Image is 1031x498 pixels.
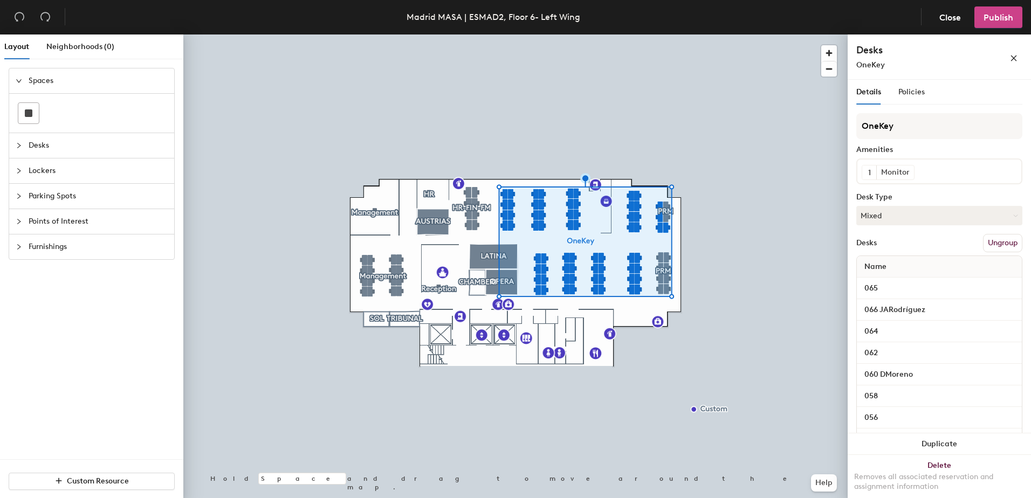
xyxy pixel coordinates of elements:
[46,42,114,51] span: Neighborhoods (0)
[868,167,871,178] span: 1
[856,60,885,70] span: OneKey
[983,234,1022,252] button: Ungroup
[16,78,22,84] span: expanded
[859,367,1020,382] input: Unnamed desk
[859,410,1020,425] input: Unnamed desk
[856,43,975,57] h4: Desks
[856,239,877,247] div: Desks
[16,193,22,199] span: collapsed
[859,432,1020,447] input: Unnamed desk
[811,474,837,492] button: Help
[854,472,1025,492] div: Removes all associated reservation and assignment information
[859,302,1020,317] input: Unnamed desk
[859,389,1020,404] input: Unnamed desk
[848,433,1031,455] button: Duplicate
[856,87,881,96] span: Details
[407,10,580,24] div: Madrid MASA | ESMAD2, Floor 6- Left Wing
[898,87,925,96] span: Policies
[856,193,1022,202] div: Desk Type
[856,206,1022,225] button: Mixed
[859,324,1020,339] input: Unnamed desk
[984,12,1013,23] span: Publish
[974,6,1022,28] button: Publish
[856,146,1022,154] div: Amenities
[29,133,168,158] span: Desks
[862,165,876,179] button: 1
[859,345,1020,361] input: Unnamed desk
[1010,54,1018,62] span: close
[29,234,168,259] span: Furnishings
[29,158,168,183] span: Lockers
[876,165,914,179] div: Monitor
[859,257,892,276] span: Name
[29,184,168,209] span: Parking Spots
[859,281,1020,296] input: Unnamed desk
[930,6,970,28] button: Close
[16,142,22,149] span: collapsed
[67,476,129,486] span: Custom Resource
[29,209,168,234] span: Points of Interest
[16,218,22,225] span: collapsed
[4,42,29,51] span: Layout
[9,473,175,490] button: Custom Resource
[9,6,30,28] button: Undo (⌘ + Z)
[16,244,22,250] span: collapsed
[14,11,25,22] span: undo
[29,68,168,93] span: Spaces
[35,6,56,28] button: Redo (⌘ + ⇧ + Z)
[939,12,961,23] span: Close
[16,168,22,174] span: collapsed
